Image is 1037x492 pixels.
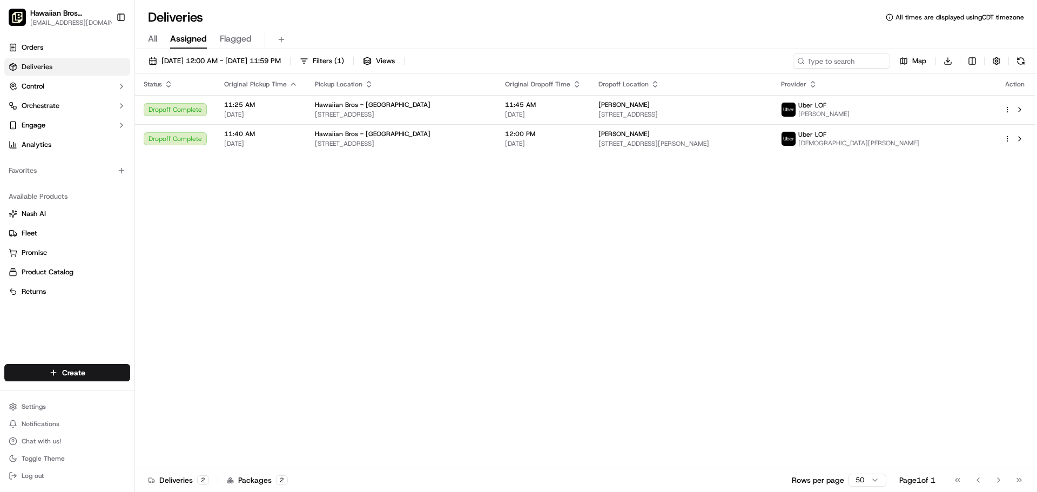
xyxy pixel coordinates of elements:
span: Original Dropoff Time [505,80,570,89]
button: Toggle Theme [4,451,130,466]
span: 11:40 AM [224,130,298,138]
span: Engage [22,120,45,130]
a: Orders [4,39,130,56]
span: Product Catalog [22,267,73,277]
span: Chat with us! [22,437,61,446]
div: Favorites [4,162,130,179]
a: Promise [9,248,126,258]
span: [PERSON_NAME] [598,130,650,138]
span: 11:45 AM [505,100,581,109]
span: Dropoff Location [598,80,649,89]
span: Deliveries [22,62,52,72]
span: 12:00 PM [505,130,581,138]
span: Control [22,82,44,91]
button: Hawaiian Bros (Bentonville_Regional Airport Blvd)Hawaiian Bros ([GEOGRAPHIC_DATA])[EMAIL_ADDRESS]... [4,4,112,30]
div: Page 1 of 1 [899,475,935,486]
span: Fleet [22,228,37,238]
span: Map [912,56,926,66]
span: Provider [781,80,806,89]
span: [STREET_ADDRESS] [315,110,488,119]
button: Returns [4,283,130,300]
span: [STREET_ADDRESS][PERSON_NAME] [598,139,764,148]
span: Promise [22,248,47,258]
button: Nash AI [4,205,130,223]
span: [STREET_ADDRESS] [315,139,488,148]
span: Log out [22,471,44,480]
span: Hawaiian Bros - [GEOGRAPHIC_DATA] [315,100,430,109]
span: ( 1 ) [334,56,344,66]
span: [DATE] [224,139,298,148]
button: Settings [4,399,130,414]
button: Control [4,78,130,95]
div: 2 [197,475,209,485]
span: Orders [22,43,43,52]
span: Analytics [22,140,51,150]
div: Deliveries [148,475,209,486]
button: [DATE] 12:00 AM - [DATE] 11:59 PM [144,53,286,69]
span: Toggle Theme [22,454,65,463]
a: Fleet [9,228,126,238]
span: Pickup Location [315,80,362,89]
span: Orchestrate [22,101,59,111]
p: Rows per page [792,475,844,486]
button: [EMAIL_ADDRESS][DOMAIN_NAME] [30,18,122,27]
div: Packages [227,475,288,486]
button: Orchestrate [4,97,130,114]
span: [STREET_ADDRESS] [598,110,764,119]
span: Notifications [22,420,59,428]
span: Returns [22,287,46,296]
div: Available Products [4,188,130,205]
button: Engage [4,117,130,134]
h1: Deliveries [148,9,203,26]
span: Original Pickup Time [224,80,287,89]
span: Filters [313,56,344,66]
span: [DATE] [224,110,298,119]
div: Action [1004,80,1026,89]
a: Returns [9,287,126,296]
button: Chat with us! [4,434,130,449]
span: [DATE] [505,110,581,119]
button: Product Catalog [4,264,130,281]
img: Hawaiian Bros (Bentonville_Regional Airport Blvd) [9,9,26,26]
span: [PERSON_NAME] [598,100,650,109]
span: Hawaiian Bros - [GEOGRAPHIC_DATA] [315,130,430,138]
span: All [148,32,157,45]
span: Status [144,80,162,89]
button: Views [358,53,400,69]
span: 11:25 AM [224,100,298,109]
span: Nash AI [22,209,46,219]
button: Create [4,364,130,381]
span: Settings [22,402,46,411]
input: Type to search [793,53,890,69]
span: Flagged [220,32,252,45]
button: Notifications [4,416,130,432]
img: uber-new-logo.jpeg [782,103,796,117]
button: Refresh [1013,53,1028,69]
a: Nash AI [9,209,126,219]
span: [PERSON_NAME] [798,110,850,118]
button: Map [894,53,931,69]
div: 2 [276,475,288,485]
a: Deliveries [4,58,130,76]
button: Promise [4,244,130,261]
span: [DATE] [505,139,581,148]
span: All times are displayed using CDT timezone [895,13,1024,22]
button: Log out [4,468,130,483]
a: Analytics [4,136,130,153]
button: Filters(1) [295,53,349,69]
span: [DATE] 12:00 AM - [DATE] 11:59 PM [161,56,281,66]
span: Create [62,367,85,378]
span: Uber LOF [798,101,826,110]
a: Product Catalog [9,267,126,277]
button: Fleet [4,225,130,242]
span: Assigned [170,32,207,45]
span: Views [376,56,395,66]
span: [DEMOGRAPHIC_DATA][PERSON_NAME] [798,139,919,147]
button: Hawaiian Bros ([GEOGRAPHIC_DATA]) [30,8,110,18]
img: uber-new-logo.jpeg [782,132,796,146]
span: Uber LOF [798,130,826,139]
